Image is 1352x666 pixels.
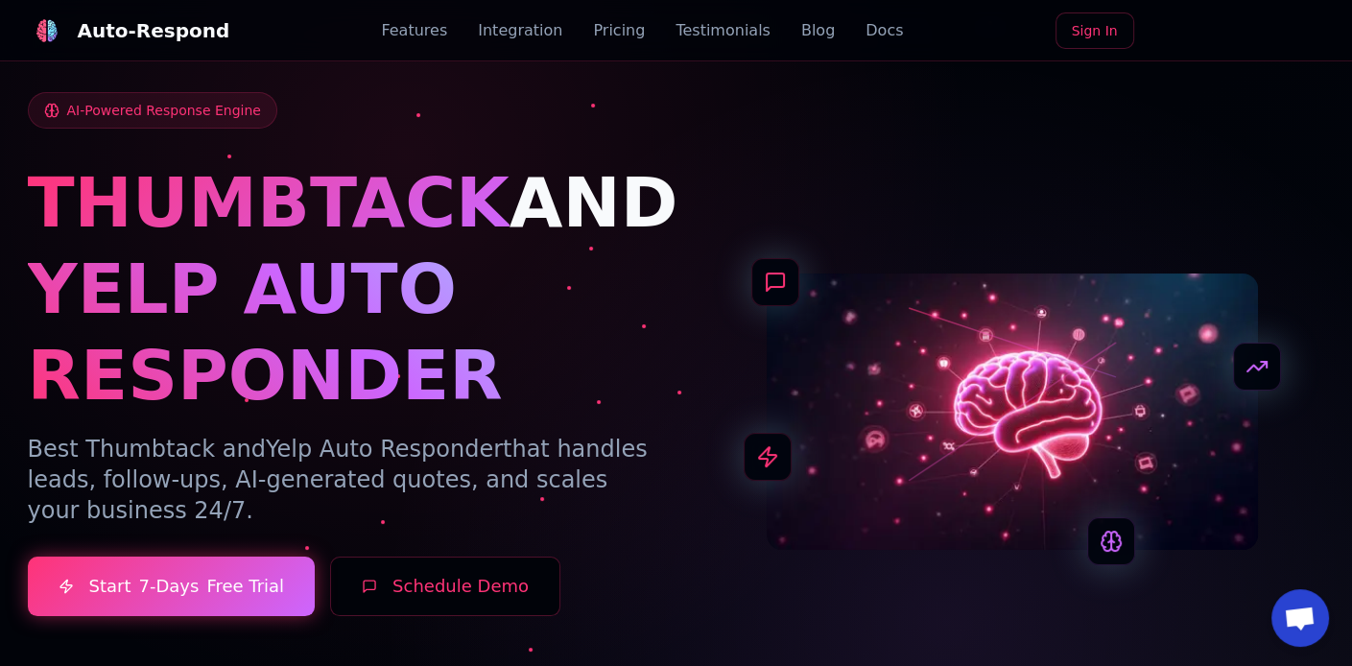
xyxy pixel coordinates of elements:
[28,12,230,50] a: Auto-Respond
[78,17,230,44] div: Auto-Respond
[28,557,316,616] a: Start7-DaysFree Trial
[1056,12,1134,49] a: Sign In
[593,19,645,42] a: Pricing
[866,19,903,42] a: Docs
[36,19,59,42] img: logo.svg
[138,573,199,600] span: 7-Days
[28,246,653,418] h1: YELP AUTO RESPONDER
[676,19,771,42] a: Testimonials
[381,19,447,42] a: Features
[1140,11,1335,53] iframe: Sign in with Google Button
[767,274,1258,550] img: AI Neural Network Brain
[67,101,261,120] span: AI-Powered Response Engine
[330,557,560,616] button: Schedule Demo
[510,162,678,243] span: AND
[801,19,835,42] a: Blog
[266,436,503,463] span: Yelp Auto Responder
[28,434,653,526] p: Best Thumbtack and that handles leads, follow-ups, AI-generated quotes, and scales your business ...
[478,19,562,42] a: Integration
[28,162,510,243] span: THUMBTACK
[1271,589,1329,647] a: Open chat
